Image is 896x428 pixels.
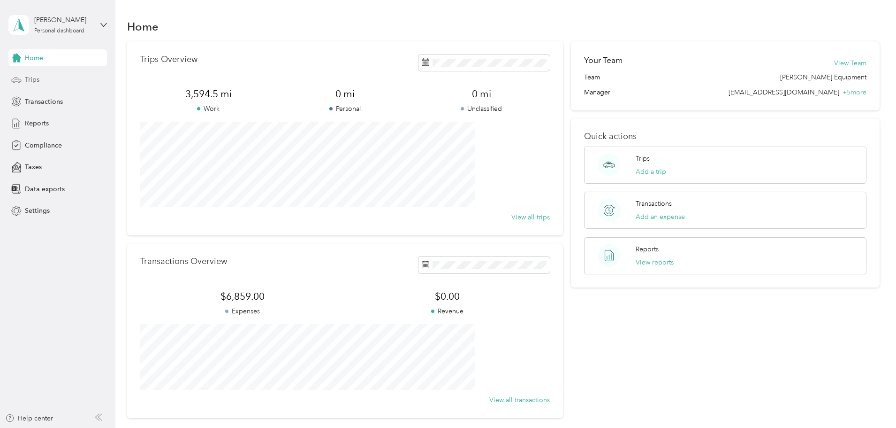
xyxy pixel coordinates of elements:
p: Transactions [636,199,672,209]
span: 3,594.5 mi [140,87,277,101]
span: $0.00 [345,290,549,303]
button: View Team [834,58,866,68]
span: [PERSON_NAME] Equipment [780,72,866,82]
div: Personal dashboard [34,28,84,34]
span: 0 mi [413,87,550,101]
p: Trips [636,154,650,163]
span: Taxes [25,162,42,172]
p: Personal [277,104,413,114]
button: View all transactions [489,395,550,405]
span: Compliance [25,140,62,150]
button: View reports [636,257,674,267]
span: $6,859.00 [140,290,345,303]
span: Data exports [25,184,65,194]
button: Add an expense [636,212,685,222]
span: + 5 more [843,88,866,96]
span: Trips [25,75,39,85]
p: Reports [636,244,659,254]
iframe: Everlance-gr Chat Button Frame [843,375,896,428]
h2: Your Team [584,54,623,66]
p: Transactions Overview [140,257,227,266]
span: Transactions [25,97,63,107]
p: Unclassified [413,104,550,114]
p: Trips Overview [140,54,197,64]
span: Reports [25,118,49,128]
span: Team [584,72,600,82]
button: Help center [5,413,53,423]
div: [PERSON_NAME] [34,15,93,25]
p: Expenses [140,306,345,316]
span: Manager [584,87,610,97]
h1: Home [127,22,159,31]
button: Add a trip [636,167,666,177]
p: Revenue [345,306,549,316]
span: [EMAIL_ADDRESS][DOMAIN_NAME] [729,88,839,96]
p: Work [140,104,277,114]
p: Quick actions [584,132,866,141]
button: View all trips [511,212,550,222]
span: 0 mi [277,87,413,101]
span: Settings [25,206,50,216]
span: Home [25,53,43,63]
